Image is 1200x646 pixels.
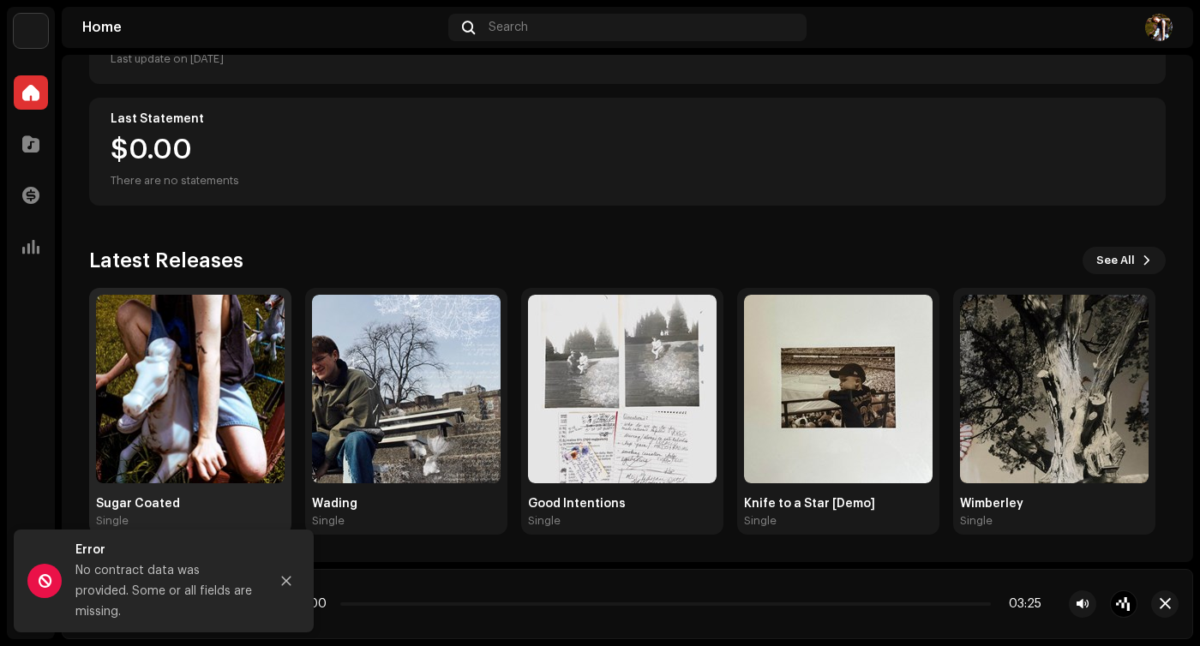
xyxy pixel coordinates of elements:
div: Single [528,514,561,528]
div: Single [96,514,129,528]
div: There are no statements [111,170,239,191]
div: Home [82,21,441,34]
div: Single [744,514,777,528]
div: Last Statement [111,112,1144,126]
img: 1cc69898-2de9-44ef-9530-36a392d8e8a7 [96,295,285,483]
img: 860fbf45-eeac-4f81-a60b-0b4017b3675c [528,295,717,483]
button: See All [1083,247,1166,274]
div: Good Intentions [528,497,717,511]
img: 3bdc119d-ef2f-4d41-acde-c0e9095fc35a [14,14,48,48]
span: Search [489,21,528,34]
img: e22dc46b-1e63-4420-86b0-845eb77c881b [744,295,933,483]
img: dca9ab2a-2889-4662-ac99-335b1864299a [312,295,501,483]
img: 5c9b3827-5e8c-449f-a952-448186649d80 [1145,14,1173,41]
div: Wimberley [960,497,1149,511]
div: No contract data was provided. Some or all fields are missing. [75,560,255,622]
div: Knife to a Star [Demo] [744,497,933,511]
div: Single [960,514,993,528]
div: Single [312,514,345,528]
div: Sugar Coated [96,497,285,511]
re-o-card-value: Last Statement [89,98,1166,206]
img: 265e3579-c91b-42d1-9158-89e775b37e4e [960,295,1149,483]
div: Error [75,540,255,560]
div: Wading [312,497,501,511]
div: Last update on [DATE] [111,49,1144,69]
h3: Latest Releases [89,247,243,274]
button: Close [269,564,303,598]
span: See All [1096,243,1135,278]
div: 03:25 [998,597,1041,611]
